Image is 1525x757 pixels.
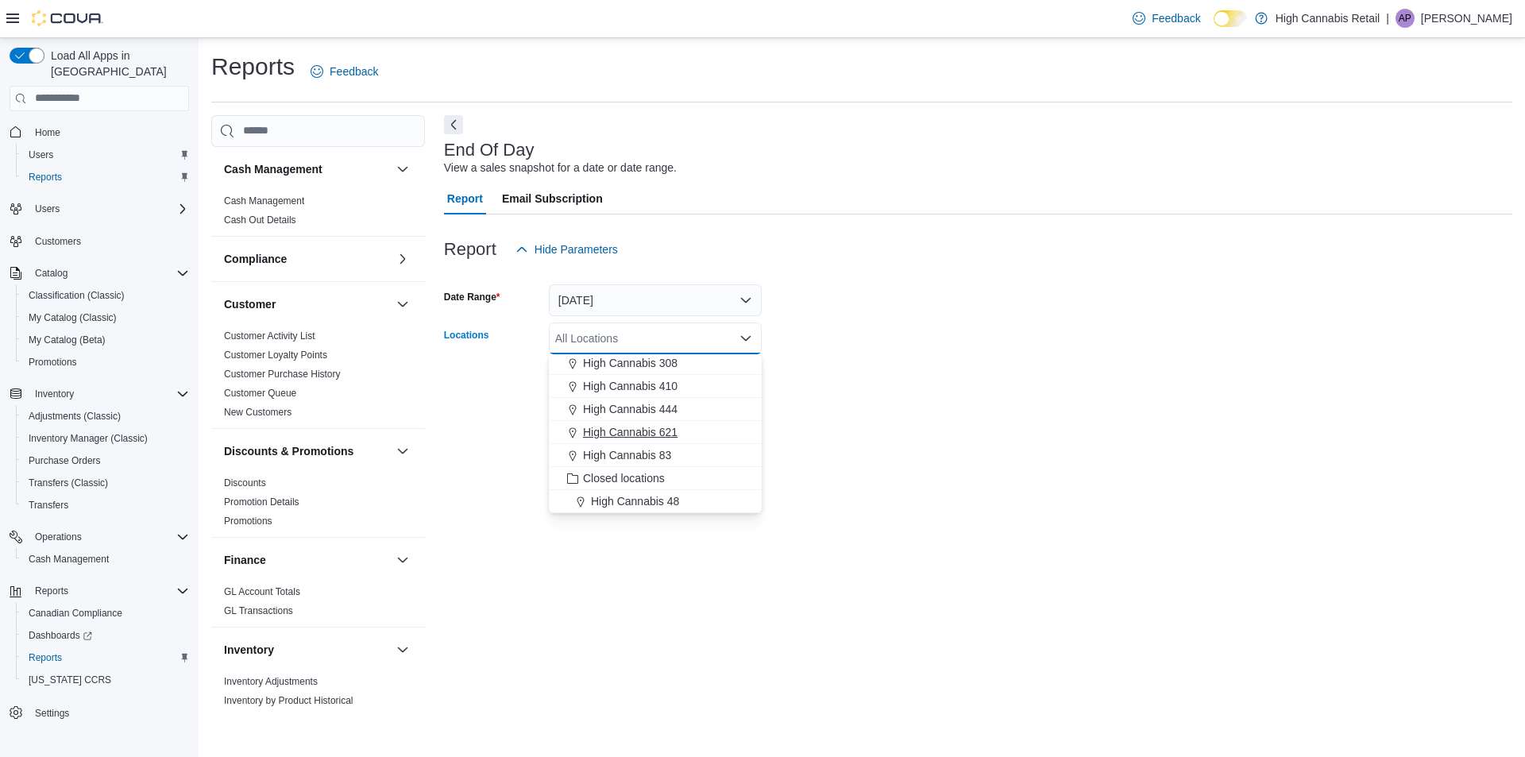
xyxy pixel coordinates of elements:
div: Cash Management [211,191,425,236]
span: My Catalog (Classic) [29,311,117,324]
button: Inventory [3,383,195,405]
span: Feedback [330,64,378,79]
a: Classification (Classic) [22,286,131,305]
label: Date Range [444,291,500,303]
a: Home [29,123,67,142]
a: Customer Loyalty Points [224,350,327,361]
div: Discounts & Promotions [211,473,425,537]
span: Customer Purchase History [224,368,341,380]
a: Discounts [224,477,266,489]
a: Customer Queue [224,388,296,399]
button: Inventory [224,642,390,658]
button: High Cannabis 444 [549,398,762,421]
span: [US_STATE] CCRS [29,674,111,686]
span: Reports [22,648,189,667]
a: Dashboards [16,624,195,647]
a: Cash Management [224,195,304,207]
button: Inventory [29,384,80,404]
span: High Cannabis 48 [591,493,679,509]
span: Users [29,199,189,218]
a: [US_STATE] CCRS [22,670,118,689]
span: Transfers [29,499,68,512]
span: Promotions [29,356,77,369]
button: Catalog [3,262,195,284]
button: My Catalog (Beta) [16,329,195,351]
div: Choose from the following options [549,260,762,513]
button: Home [3,121,195,144]
button: Compliance [393,249,412,268]
button: Reports [3,580,195,602]
a: Users [22,145,60,164]
button: Users [29,199,66,218]
button: Classification (Classic) [16,284,195,307]
button: [US_STATE] CCRS [16,669,195,691]
button: Reports [16,166,195,188]
button: Promotions [16,351,195,373]
a: GL Account Totals [224,586,300,597]
span: Report [447,183,483,214]
span: Inventory Manager (Classic) [22,429,189,448]
span: Email Subscription [502,183,603,214]
span: Load All Apps in [GEOGRAPHIC_DATA] [44,48,189,79]
span: Reports [22,168,189,187]
span: Canadian Compliance [29,607,122,620]
a: Inventory On Hand by Package [224,714,357,725]
span: High Cannabis 621 [583,424,678,440]
span: Settings [35,707,69,720]
span: Canadian Compliance [22,604,189,623]
span: Adjustments (Classic) [22,407,189,426]
span: Inventory [29,384,189,404]
a: Settings [29,704,75,723]
span: New Customers [224,406,291,419]
button: Next [444,115,463,134]
a: My Catalog (Classic) [22,308,123,327]
a: Feedback [1126,2,1206,34]
p: | [1386,9,1389,28]
span: Transfers (Classic) [29,477,108,489]
label: Locations [444,329,489,342]
a: Promotions [224,516,272,527]
button: Close list of options [739,332,752,345]
span: Catalog [29,264,189,283]
a: Feedback [304,56,384,87]
button: High Cannabis 308 [549,352,762,375]
span: Customers [35,235,81,248]
button: Catalog [29,264,74,283]
div: Customer [211,326,425,428]
span: Classification (Classic) [29,289,125,302]
span: My Catalog (Beta) [22,330,189,350]
a: Promotion Details [224,496,299,508]
h3: Finance [224,552,266,568]
span: Catalog [35,267,68,280]
button: Discounts & Promotions [224,443,390,459]
span: Users [35,203,60,215]
span: High Cannabis 308 [583,355,678,371]
span: High Cannabis 410 [583,378,678,394]
a: Transfers [22,496,75,515]
span: Operations [29,527,189,547]
span: Cash Out Details [224,214,296,226]
button: Purchase Orders [16,450,195,472]
span: Users [22,145,189,164]
a: Customer Purchase History [224,369,341,380]
a: GL Transactions [224,605,293,616]
span: Promotions [22,353,189,372]
a: Inventory Adjustments [224,676,318,687]
span: Closed locations [583,470,665,486]
span: Operations [35,531,82,543]
span: High Cannabis 83 [583,447,671,463]
a: Purchase Orders [22,451,107,470]
p: High Cannabis Retail [1276,9,1380,28]
a: Cash Management [22,550,115,569]
a: Promotions [22,353,83,372]
button: Canadian Compliance [16,602,195,624]
button: Operations [3,526,195,548]
button: Reports [16,647,195,669]
span: My Catalog (Beta) [29,334,106,346]
a: Inventory by Product Historical [224,695,353,706]
button: Compliance [224,251,390,267]
span: Inventory by Product Historical [224,694,353,707]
